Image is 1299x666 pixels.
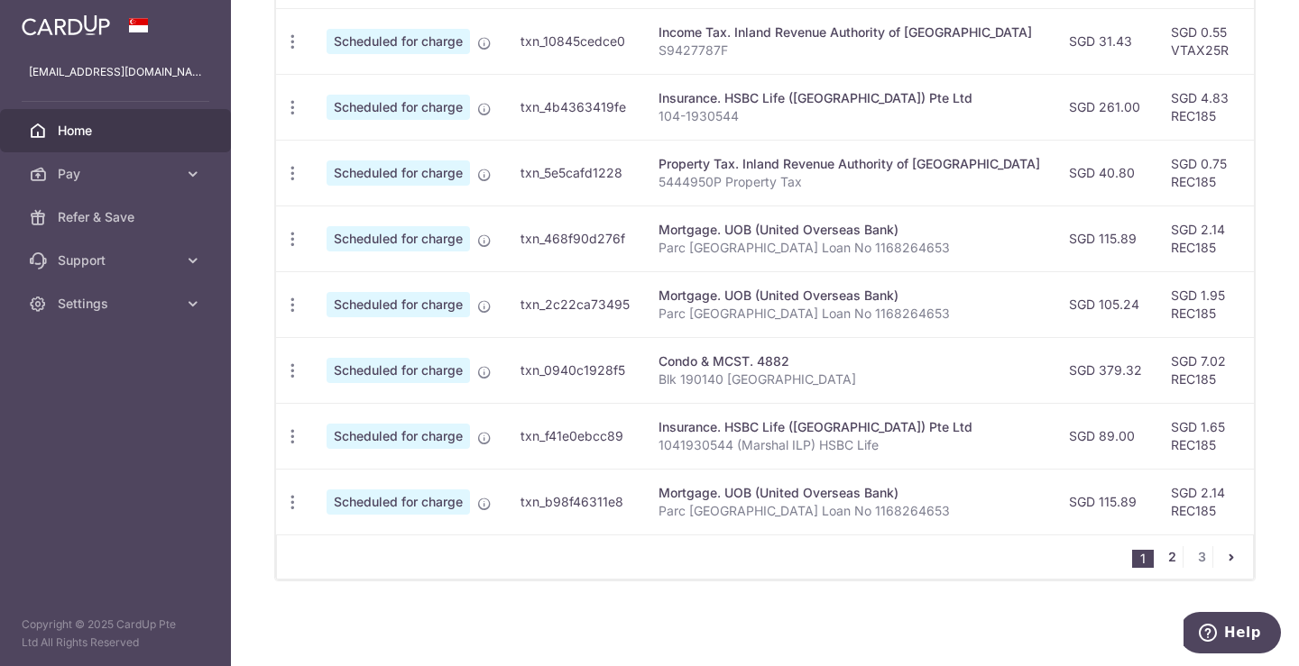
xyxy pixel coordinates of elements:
[1055,205,1156,271] td: SGD 115.89
[1184,612,1281,657] iframe: Opens a widget where you can find more information
[1156,8,1274,74] td: SGD 0.55 VTAX25R
[659,436,1040,454] p: 1041930544 (Marshal ILP) HSBC Life
[659,89,1040,107] div: Insurance. HSBC Life ([GEOGRAPHIC_DATA]) Pte Ltd
[327,489,470,515] span: Scheduled for charge
[506,403,644,469] td: txn_f41e0ebcc89
[659,418,1040,436] div: Insurance. HSBC Life ([GEOGRAPHIC_DATA]) Pte Ltd
[327,292,470,317] span: Scheduled for charge
[659,23,1040,41] div: Income Tax. Inland Revenue Authority of [GEOGRAPHIC_DATA]
[327,226,470,251] span: Scheduled for charge
[506,74,644,140] td: txn_4b4363419fe
[506,140,644,205] td: txn_5e5cafd1228
[1156,74,1274,140] td: SGD 4.83 REC185
[327,29,470,54] span: Scheduled for charge
[1132,550,1154,568] li: 1
[327,160,470,186] span: Scheduled for charge
[58,122,177,140] span: Home
[1191,546,1212,568] a: 3
[327,358,470,383] span: Scheduled for charge
[1156,271,1274,337] td: SGD 1.95 REC185
[1156,205,1274,271] td: SGD 2.14 REC185
[506,469,644,534] td: txn_b98f46311e8
[1055,140,1156,205] td: SGD 40.80
[1055,8,1156,74] td: SGD 31.43
[1055,403,1156,469] td: SGD 89.00
[506,271,644,337] td: txn_2c22ca73495
[1055,74,1156,140] td: SGD 261.00
[659,484,1040,502] div: Mortgage. UOB (United Overseas Bank)
[58,251,177,269] span: Support
[327,424,470,449] span: Scheduled for charge
[506,337,644,403] td: txn_0940c1928f5
[1161,546,1183,568] a: 2
[1156,403,1274,469] td: SGD 1.65 REC185
[1156,140,1274,205] td: SGD 0.75 REC185
[659,173,1040,191] p: 5444950P Property Tax
[659,41,1040,59] p: S9427787F
[659,370,1040,388] p: Blk 190140 [GEOGRAPHIC_DATA]
[58,295,177,313] span: Settings
[1055,469,1156,534] td: SGD 115.89
[22,14,110,36] img: CardUp
[29,63,202,81] p: [EMAIL_ADDRESS][DOMAIN_NAME]
[58,165,177,183] span: Pay
[659,502,1040,520] p: Parc [GEOGRAPHIC_DATA] Loan No 1168264653
[659,239,1040,257] p: Parc [GEOGRAPHIC_DATA] Loan No 1168264653
[1156,337,1274,403] td: SGD 7.02 REC185
[1055,271,1156,337] td: SGD 105.24
[659,305,1040,323] p: Parc [GEOGRAPHIC_DATA] Loan No 1168264653
[58,208,177,226] span: Refer & Save
[1055,337,1156,403] td: SGD 379.32
[659,287,1040,305] div: Mortgage. UOB (United Overseas Bank)
[659,221,1040,239] div: Mortgage. UOB (United Overseas Bank)
[1156,469,1274,534] td: SGD 2.14 REC185
[506,205,644,271] td: txn_468f90d276f
[659,155,1040,173] div: Property Tax. Inland Revenue Authority of [GEOGRAPHIC_DATA]
[1132,535,1253,579] nav: pager
[506,8,644,74] td: txn_10845cedce0
[659,107,1040,125] p: 104-1930544
[659,352,1040,370] div: Condo & MCST. 4882
[327,95,470,120] span: Scheduled for charge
